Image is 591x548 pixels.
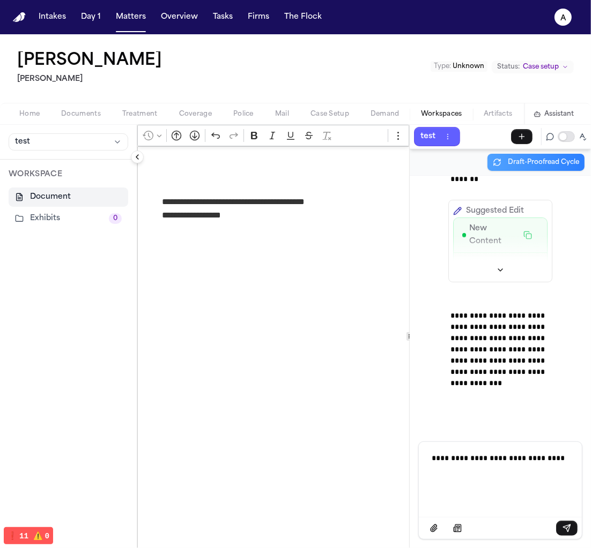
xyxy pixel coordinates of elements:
button: Overview [157,7,202,27]
span: Workspaces [421,110,462,118]
h1: [PERSON_NAME] [17,51,162,71]
button: Toggle proofreading mode [558,131,575,142]
button: Tasks [209,7,237,27]
span: Case setup [523,63,559,71]
span: Status: [497,63,520,71]
button: Assistant [534,110,574,118]
span: Coverage [179,110,212,118]
img: Finch Logo [13,12,26,22]
button: Copy new content [517,228,538,243]
span: Artifacts [484,110,513,118]
span: Unknown [453,63,484,70]
button: Day 1 [77,7,105,27]
span: Police [233,110,254,118]
span: Assistant [544,110,574,118]
span: Demand [371,110,400,118]
span: Case Setup [311,110,349,118]
button: test [9,133,128,151]
button: Attach files [423,521,445,536]
button: Show more [453,262,548,277]
button: Edit Type: Unknown [431,61,487,72]
button: Send message [556,521,578,536]
p: Suggested Edit [466,205,524,217]
h2: [PERSON_NAME] [17,73,166,86]
div: Editor toolbar [137,125,409,146]
button: Thread actions [442,131,454,142]
button: Change status from Case setup [492,61,574,73]
span: Type : [434,63,451,70]
button: Exhibits0 [9,209,128,228]
button: Intakes [34,7,70,27]
button: testThread actions [414,127,460,146]
button: Select demand example [447,521,468,536]
span: Draft-Proofread Cycle [508,158,579,167]
button: Firms [243,7,274,27]
span: Treatment [122,110,158,118]
button: Document [9,187,128,207]
p: WORKSPACE [9,168,128,181]
button: Draft-Proofread Cycle [487,154,585,171]
button: Edit matter name [17,51,162,71]
button: Matters [112,7,150,27]
span: 0 [109,213,122,224]
a: Home [13,12,26,22]
p: New Content [469,222,517,248]
div: Message input [419,442,582,517]
button: The Flock [280,7,326,27]
span: Mail [275,110,289,118]
button: Collapse sidebar [131,151,144,163]
span: Home [19,110,40,118]
span: Documents [61,110,101,118]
